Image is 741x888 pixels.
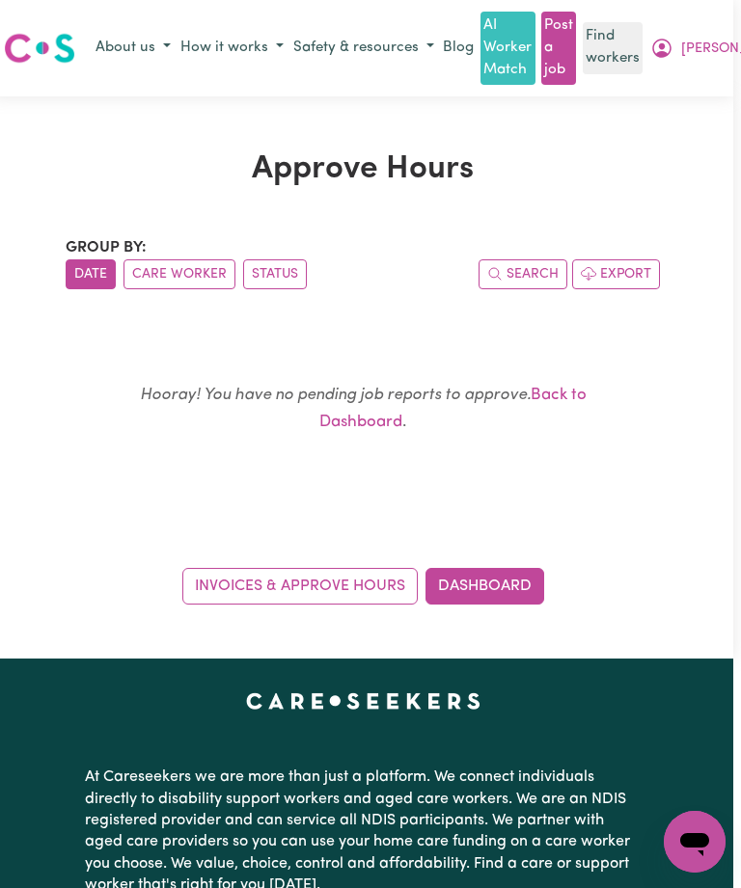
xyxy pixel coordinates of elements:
img: Careseekers logo [4,31,75,66]
button: Export [572,259,660,289]
a: AI Worker Match [480,12,535,85]
button: Safety & resources [288,33,439,65]
h1: Approve Hours [66,150,660,189]
button: How it works [176,33,288,65]
span: Group by: [66,240,147,256]
a: Careseekers logo [4,26,75,70]
a: Post a job [541,12,576,85]
button: sort invoices by care worker [123,259,235,289]
small: . [140,387,587,431]
button: sort invoices by paid status [243,259,307,289]
button: Search [479,259,567,289]
button: About us [91,33,176,65]
a: Invoices & Approve Hours [182,568,418,605]
a: Blog [439,34,478,64]
a: Dashboard [425,568,544,605]
a: Careseekers home page [246,693,480,709]
em: Hooray! You have no pending job reports to approve. [140,387,531,403]
a: Find workers [583,22,643,74]
iframe: Button to launch messaging window, conversation in progress [664,811,726,873]
button: sort invoices by date [66,259,116,289]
